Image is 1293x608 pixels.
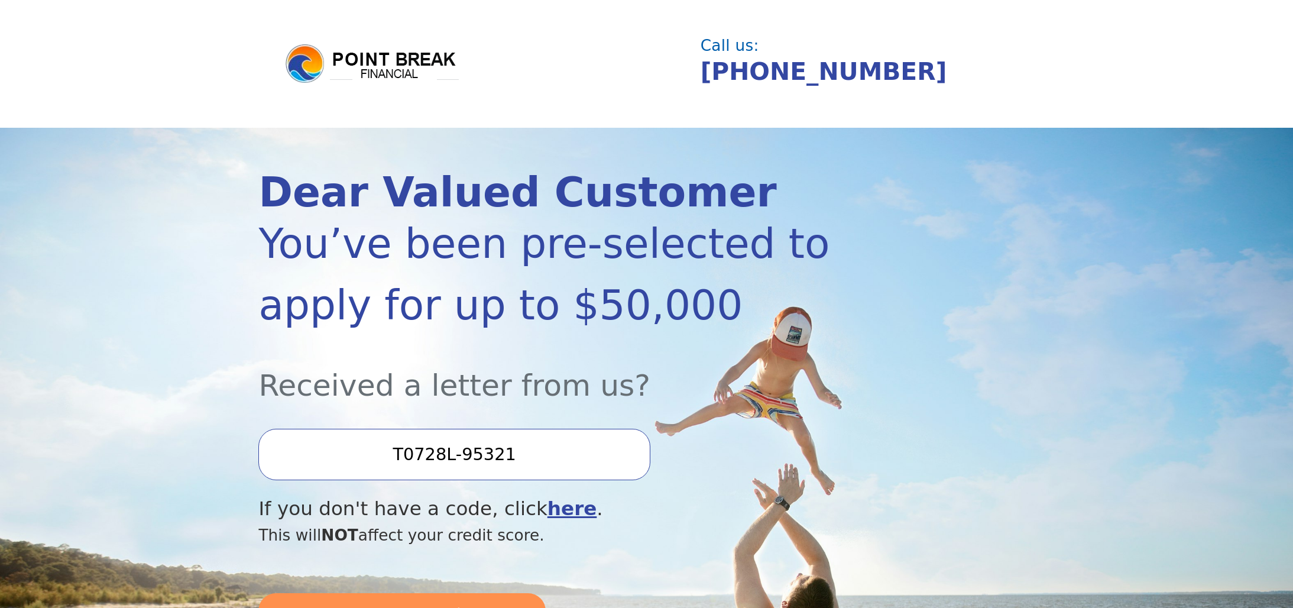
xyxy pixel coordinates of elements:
img: logo.png [284,43,461,85]
a: here [547,497,597,520]
div: This will affect your credit score. [258,523,918,547]
div: You’ve been pre-selected to apply for up to $50,000 [258,213,918,336]
a: [PHONE_NUMBER] [701,57,947,86]
div: Call us: [701,38,1024,53]
span: NOT [321,526,358,544]
input: Enter your Offer Code: [258,429,650,480]
div: Received a letter from us? [258,336,918,408]
div: Dear Valued Customer [258,172,918,213]
div: If you don't have a code, click . [258,494,918,523]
